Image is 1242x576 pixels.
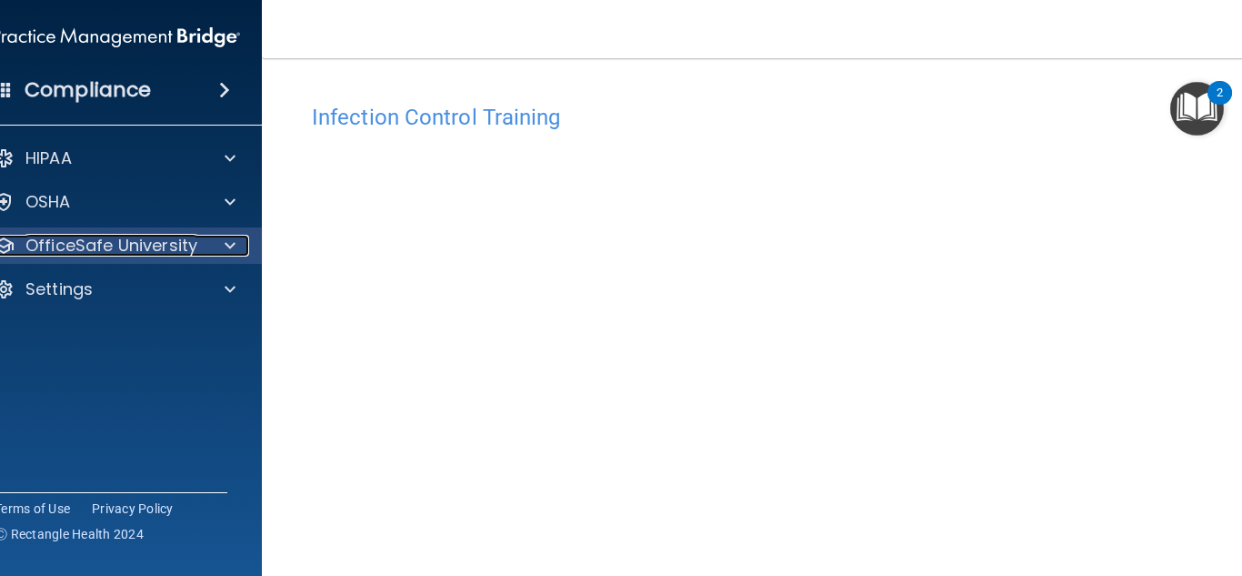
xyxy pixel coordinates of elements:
[1170,82,1224,136] button: Open Resource Center, 2 new notifications
[25,77,151,103] h4: Compliance
[25,278,93,300] p: Settings
[312,106,1221,129] h4: Infection Control Training
[25,191,71,213] p: OSHA
[1217,93,1223,116] div: 2
[92,500,174,518] a: Privacy Policy
[25,235,197,257] p: OfficeSafe University
[25,147,72,169] p: HIPAA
